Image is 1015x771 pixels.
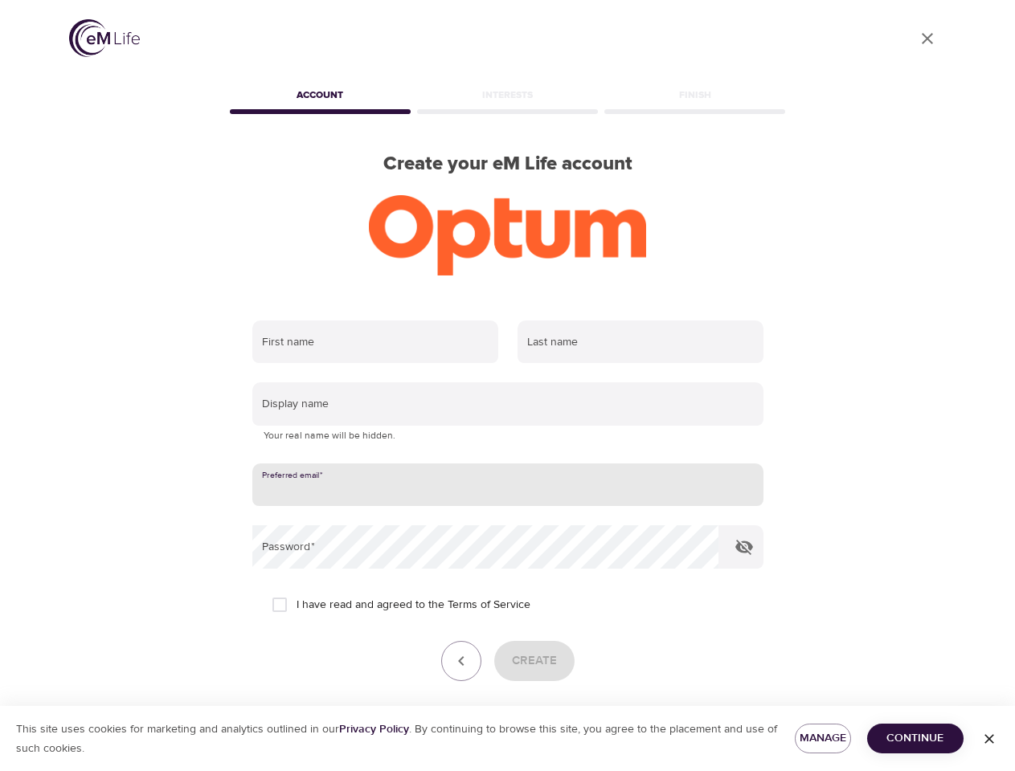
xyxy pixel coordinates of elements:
a: Terms of Service [448,597,530,614]
img: logo [69,19,140,57]
span: Continue [880,728,951,749]
p: Your real name will be hidden. [264,428,752,444]
button: Continue [867,724,964,753]
a: Privacy Policy [339,722,409,736]
span: I have read and agreed to the [297,597,530,614]
h2: Create your eM Life account [227,153,789,176]
img: Optum-logo-ora-RGB.png [369,195,646,275]
button: Manage [795,724,851,753]
a: close [908,19,947,58]
span: Manage [808,728,838,749]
